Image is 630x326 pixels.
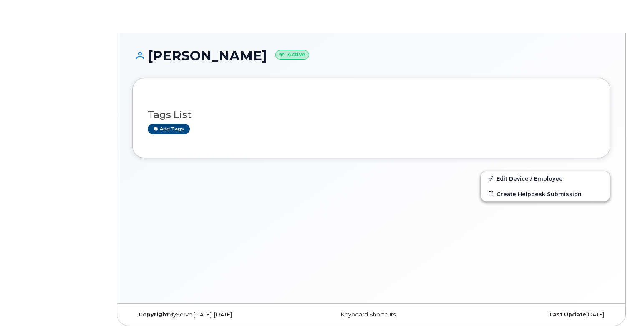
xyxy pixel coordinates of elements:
a: Keyboard Shortcuts [341,311,396,318]
a: Create Helpdesk Submission [481,186,610,201]
strong: Last Update [549,311,586,318]
div: [DATE] [451,311,610,318]
h3: Tags List [148,110,595,120]
strong: Copyright [139,311,169,318]
a: Edit Device / Employee [481,171,610,186]
a: Add tags [148,124,190,134]
div: MyServe [DATE]–[DATE] [132,311,292,318]
small: Active [275,50,309,60]
h1: [PERSON_NAME] [132,48,610,63]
